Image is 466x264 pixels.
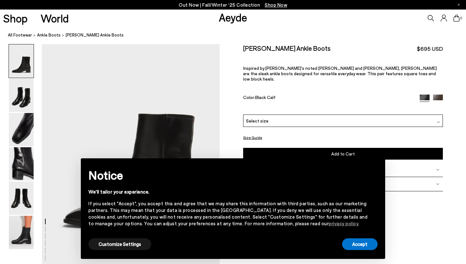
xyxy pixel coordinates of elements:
button: Add to Cart [243,148,443,160]
img: svg%3E [436,182,439,186]
button: Close this notice [367,160,383,175]
nav: breadcrumb [8,27,466,44]
span: Black Calf [255,95,275,100]
span: 0 [460,16,463,20]
span: Inspired by [PERSON_NAME]'s noted [PERSON_NAME] and [PERSON_NAME], [PERSON_NAME] are the sleek an... [243,66,437,82]
img: Lee Leather Ankle Boots - Image 5 [9,181,34,215]
div: If you select "Accept", you accept this and agree that we may share this information with third p... [88,200,367,227]
h2: Notice [88,167,367,183]
img: Lee Leather Ankle Boots - Image 6 [9,216,34,249]
span: $695 USD [417,45,443,53]
img: Lee Leather Ankle Boots - Image 2 [9,79,34,112]
p: Out Now | Fall/Winter ‘25 Collection [179,1,287,9]
span: Select size [246,118,269,124]
span: ankle boots [37,32,61,37]
a: 0 [453,15,460,22]
img: Lee Leather Ankle Boots - Image 1 [9,44,34,78]
span: × [373,163,377,172]
img: svg%3E [436,168,439,171]
div: Color: [243,95,413,102]
img: svg%3E [437,121,440,124]
a: ankle boots [37,32,61,38]
a: World [41,13,69,24]
img: Lee Leather Ankle Boots - Image 4 [9,147,34,181]
h2: [PERSON_NAME] Ankle Boots [243,44,331,52]
span: Add to Cart [331,151,355,156]
img: Lee Leather Ankle Boots - Image 3 [9,113,34,146]
button: Customize Settings [88,238,151,250]
a: Aeyde [219,10,247,24]
span: Navigate to /collections/new-in [265,2,287,8]
button: Size Guide [243,134,262,142]
span: [PERSON_NAME] Ankle Boots [66,32,124,38]
button: Accept [342,238,378,250]
div: We'll tailor your experience. [88,188,367,195]
a: Shop [3,13,28,24]
a: All Footwear [8,32,32,38]
a: privacy policy [329,221,358,226]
